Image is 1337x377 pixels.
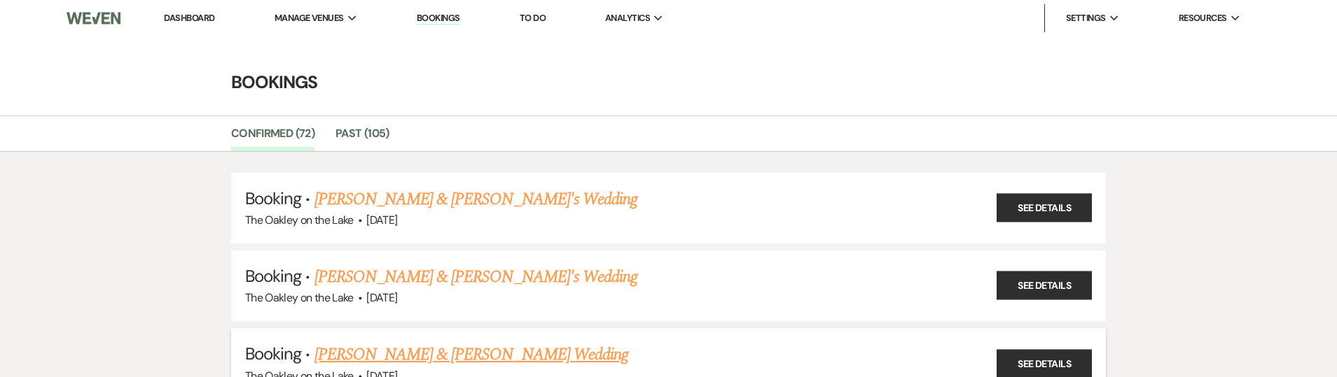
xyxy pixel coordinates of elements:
[366,290,397,305] span: [DATE]
[245,187,301,209] span: Booking
[231,125,314,151] a: Confirmed (72)
[314,342,628,367] a: [PERSON_NAME] & [PERSON_NAME] Wedding
[520,12,546,24] a: To Do
[245,290,354,305] span: The Oakley on the Lake
[997,194,1092,222] a: See Details
[366,213,397,227] span: [DATE]
[165,70,1173,94] h4: Bookings
[164,12,214,24] a: Dashboard
[1066,11,1106,25] span: Settings
[275,11,344,25] span: Manage Venues
[314,264,638,290] a: [PERSON_NAME] & [PERSON_NAME]'s Wedding
[417,12,460,25] a: Bookings
[245,265,301,287] span: Booking
[1179,11,1227,25] span: Resources
[605,11,650,25] span: Analytics
[335,125,389,151] a: Past (105)
[245,213,354,227] span: The Oakley on the Lake
[245,343,301,364] span: Booking
[314,187,638,212] a: [PERSON_NAME] & [PERSON_NAME]'s Wedding
[67,3,120,33] img: Weven Logo
[997,271,1092,300] a: See Details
